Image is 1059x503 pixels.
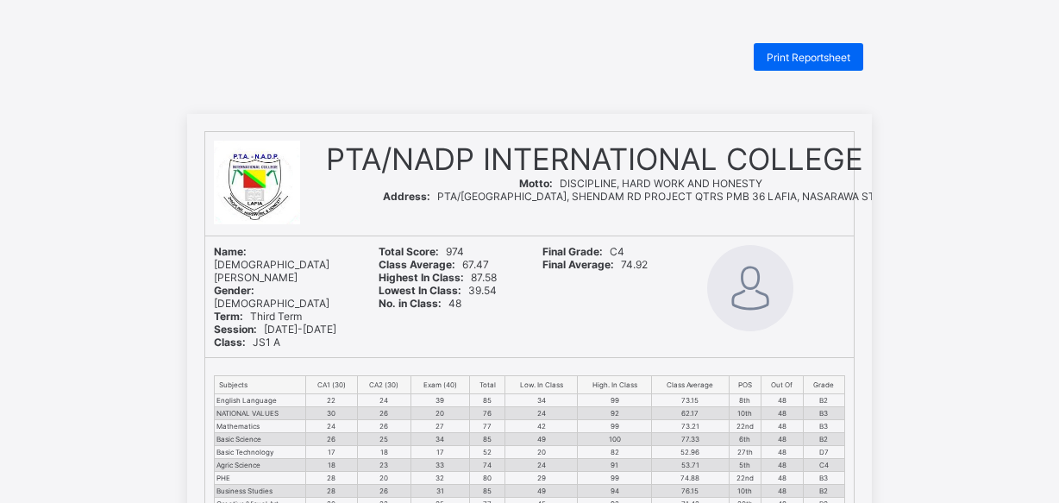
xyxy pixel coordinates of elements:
td: 53.71 [652,459,729,472]
td: 52 [470,446,505,459]
th: Out Of [761,376,803,394]
td: 99 [578,394,652,407]
td: 82 [578,446,652,459]
td: Basic Technology [215,446,306,459]
td: B2 [803,485,844,498]
td: 77.33 [652,433,729,446]
td: 48 [761,446,803,459]
td: 48 [761,472,803,485]
td: 30 [305,407,357,420]
td: B3 [803,407,844,420]
b: Gender: [214,284,254,297]
td: 85 [470,433,505,446]
b: Lowest In Class: [379,284,461,297]
th: High. In Class [578,376,652,394]
td: 18 [357,446,410,459]
td: 92 [578,407,652,420]
td: C4 [803,459,844,472]
td: 52.96 [652,446,729,459]
td: 22nd [729,472,761,485]
td: 100 [578,433,652,446]
td: 26 [357,407,410,420]
b: Address: [383,190,430,203]
span: DISCIPLINE, HARD WORK AND HONESTY [519,177,762,190]
b: Final Grade: [542,245,603,258]
td: 5th [729,459,761,472]
td: 94 [578,485,652,498]
td: 22nd [729,420,761,433]
span: 39.54 [379,284,497,297]
td: 48 [761,420,803,433]
span: C4 [542,245,624,258]
span: 67.47 [379,258,489,271]
td: B2 [803,433,844,446]
td: Business Studies [215,485,306,498]
th: Exam (40) [410,376,470,394]
td: 18 [305,459,357,472]
td: 74.88 [652,472,729,485]
td: 28 [305,472,357,485]
td: 49 [505,485,578,498]
td: English Language [215,394,306,407]
span: Third Term [214,310,302,323]
b: Final Average: [542,258,614,271]
td: Agric Science [215,459,306,472]
b: Total Score: [379,245,439,258]
th: Subjects [215,376,306,394]
td: 10th [729,485,761,498]
td: 20 [505,446,578,459]
td: 49 [505,433,578,446]
td: 74 [470,459,505,472]
td: PHE [215,472,306,485]
b: Session: [214,323,257,336]
td: 28 [305,485,357,498]
td: 42 [505,420,578,433]
td: 33 [410,459,470,472]
b: No. in Class: [379,297,442,310]
td: 22 [305,394,357,407]
td: B3 [803,472,844,485]
td: 48 [761,394,803,407]
td: 85 [470,485,505,498]
td: 91 [578,459,652,472]
b: Class: [214,336,246,349]
span: [DEMOGRAPHIC_DATA] [PERSON_NAME] [214,245,329,284]
td: B3 [803,420,844,433]
th: Class Average [652,376,729,394]
b: Class Average: [379,258,455,271]
td: 24 [357,394,410,407]
b: Motto: [519,177,553,190]
td: 32 [410,472,470,485]
span: [DATE]-[DATE] [214,323,336,336]
td: D7 [803,446,844,459]
td: 62.17 [652,407,729,420]
td: 23 [357,459,410,472]
td: 48 [761,485,803,498]
td: 25 [357,433,410,446]
td: 24 [505,459,578,472]
span: 48 [379,297,461,310]
td: 27th [729,446,761,459]
span: [DEMOGRAPHIC_DATA] [214,284,329,310]
td: 29 [505,472,578,485]
span: JS1 A [214,336,280,349]
td: NATIONAL VALUES [215,407,306,420]
span: PTA/[GEOGRAPHIC_DATA], SHENDAM RD PROJECT QTRS PMB 36 LAFIA, NASARAWA STATE., [383,190,899,203]
td: 76.15 [652,485,729,498]
td: 20 [410,407,470,420]
td: 27 [410,420,470,433]
td: 31 [410,485,470,498]
td: Mathematics [215,420,306,433]
td: 76 [470,407,505,420]
th: Total [470,376,505,394]
td: 26 [357,420,410,433]
th: Low. In Class [505,376,578,394]
td: 26 [305,433,357,446]
td: 8th [729,394,761,407]
b: Name: [214,245,247,258]
td: 48 [761,459,803,472]
td: Basic Science [215,433,306,446]
td: 48 [761,407,803,420]
span: 87.58 [379,271,497,284]
b: Term: [214,310,243,323]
